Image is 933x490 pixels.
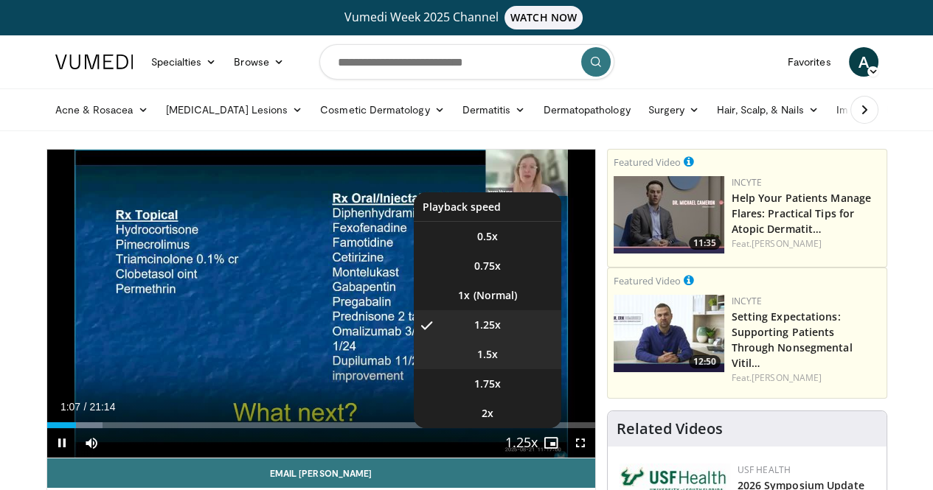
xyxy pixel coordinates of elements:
[474,318,501,332] span: 1.25x
[534,95,639,125] a: Dermatopathology
[689,355,721,368] span: 12:50
[47,422,595,428] div: Progress Bar
[454,95,535,125] a: Dermatitis
[689,237,721,250] span: 11:35
[474,377,501,391] span: 1.75x
[732,176,763,189] a: Incyte
[157,95,312,125] a: [MEDICAL_DATA] Lesions
[732,309,853,370] a: Setting Expectations: Supporting Patients Through Nonsegmental Vitil…
[617,420,723,438] h4: Related Videos
[779,47,840,77] a: Favorites
[47,428,77,458] button: Pause
[89,401,115,413] span: 21:14
[504,6,583,29] span: WATCH NOW
[566,428,595,458] button: Fullscreen
[752,371,822,384] a: [PERSON_NAME]
[614,176,724,253] a: 11:35
[58,6,876,29] a: Vumedi Week 2025 ChannelWATCH NOW
[47,458,595,488] a: Email [PERSON_NAME]
[849,47,878,77] a: A
[639,95,709,125] a: Surgery
[477,229,498,244] span: 0.5x
[732,371,881,385] div: Feat.
[482,406,493,421] span: 2x
[458,288,470,303] span: 1x
[55,55,133,69] img: VuMedi Logo
[225,47,293,77] a: Browse
[77,428,106,458] button: Mute
[752,237,822,250] a: [PERSON_NAME]
[536,428,566,458] button: Enable picture-in-picture mode
[732,191,872,236] a: Help Your Patients Manage Flares: Practical Tips for Atopic Dermatit…
[46,95,157,125] a: Acne & Rosacea
[738,463,791,476] a: USF Health
[732,237,881,251] div: Feat.
[319,44,614,80] input: Search topics, interventions
[614,155,681,169] small: Featured Video
[47,150,595,458] video-js: Video Player
[507,428,536,458] button: Playback Rate
[477,347,498,362] span: 1.5x
[708,95,827,125] a: Hair, Scalp, & Nails
[60,401,80,413] span: 1:07
[614,274,681,287] small: Featured Video
[142,47,226,77] a: Specialties
[84,401,87,413] span: /
[614,295,724,372] a: 12:50
[311,95,453,125] a: Cosmetic Dermatology
[614,295,724,372] img: 98b3b5a8-6d6d-4e32-b979-fd4084b2b3f2.png.150x105_q85_crop-smart_upscale.jpg
[474,259,501,273] span: 0.75x
[614,176,724,253] img: 601112bd-de26-4187-b266-f7c9c3587f14.png.150x105_q85_crop-smart_upscale.jpg
[732,295,763,307] a: Incyte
